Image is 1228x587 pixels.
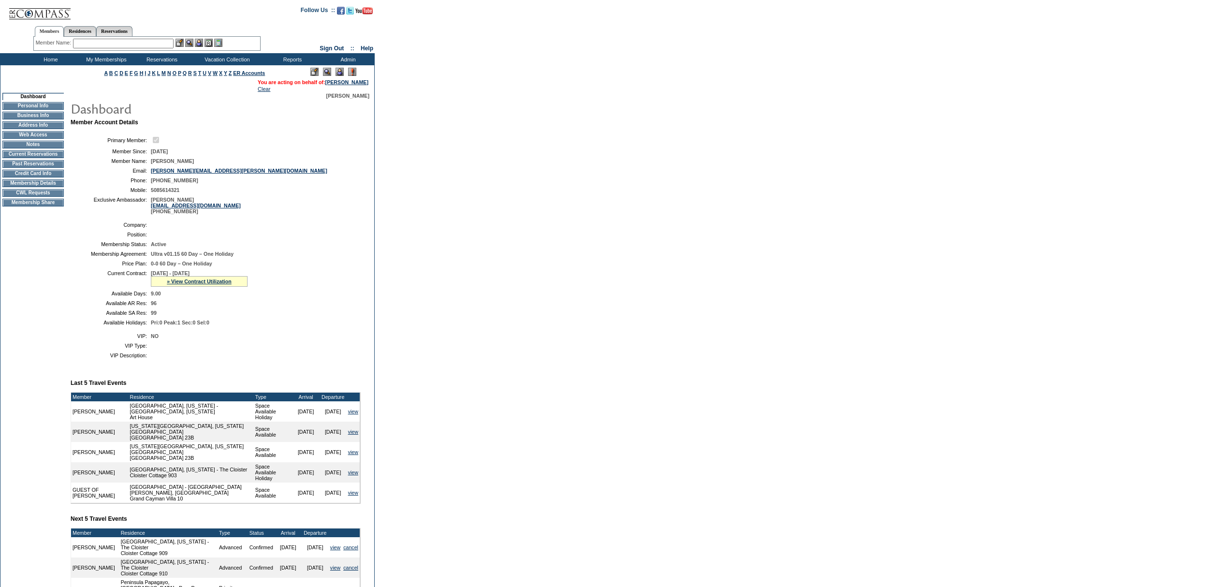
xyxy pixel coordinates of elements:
[35,26,64,37] a: Members
[218,528,248,537] td: Type
[22,53,77,65] td: Home
[219,70,222,76] a: X
[151,300,157,306] span: 96
[157,70,160,76] a: L
[320,442,347,462] td: [DATE]
[2,189,64,197] td: CWL Requests
[218,537,248,558] td: Advanced
[161,70,166,76] a: M
[348,470,358,475] a: view
[346,7,354,15] img: Follow us on Twitter
[151,320,209,325] span: Pri:0 Peak:1 Sec:0 Sel:0
[74,222,147,228] td: Company:
[151,261,212,266] span: 0-0 60 Day – One Holiday
[302,558,329,578] td: [DATE]
[151,291,161,296] span: 9.00
[134,70,138,76] a: G
[151,310,157,316] span: 99
[205,39,213,47] img: Reservations
[320,483,347,503] td: [DATE]
[292,422,320,442] td: [DATE]
[193,70,197,76] a: S
[2,199,64,206] td: Membership Share
[258,79,368,85] span: You are acting on behalf of:
[128,401,253,422] td: [GEOGRAPHIC_DATA], [US_STATE] - [GEOGRAPHIC_DATA], [US_STATE] Art House
[140,70,144,76] a: H
[74,187,147,193] td: Mobile:
[188,70,192,76] a: R
[77,53,133,65] td: My Memberships
[213,70,218,76] a: W
[74,261,147,266] td: Price Plan:
[248,537,275,558] td: Confirmed
[310,68,319,76] img: Edit Mode
[128,483,253,503] td: [GEOGRAPHIC_DATA] - [GEOGRAPHIC_DATA][PERSON_NAME], [GEOGRAPHIC_DATA] Grand Cayman Villa 10
[189,53,263,65] td: Vacation Collection
[320,393,347,401] td: Departure
[254,462,292,483] td: Space Available Holiday
[152,70,156,76] a: K
[151,177,198,183] span: [PHONE_NUMBER]
[330,565,340,571] a: view
[167,70,171,76] a: N
[320,45,344,52] a: Sign Out
[343,565,358,571] a: cancel
[74,241,147,247] td: Membership Status:
[151,241,166,247] span: Active
[128,462,253,483] td: [GEOGRAPHIC_DATA], [US_STATE] - The Cloister Cloister Cottage 903
[254,442,292,462] td: Space Available
[323,68,331,76] img: View Mode
[229,70,232,76] a: Z
[133,53,189,65] td: Reservations
[348,449,358,455] a: view
[151,270,190,276] span: [DATE] - [DATE]
[151,333,159,339] span: NO
[74,168,147,174] td: Email:
[74,197,147,214] td: Exclusive Ambassador:
[254,393,292,401] td: Type
[348,409,358,414] a: view
[119,70,123,76] a: D
[183,70,187,76] a: Q
[302,537,329,558] td: [DATE]
[2,131,64,139] td: Web Access
[275,537,302,558] td: [DATE]
[71,515,127,522] b: Next 5 Travel Events
[71,401,128,422] td: [PERSON_NAME]
[233,70,265,76] a: ER Accounts
[74,310,147,316] td: Available SA Res:
[119,528,218,537] td: Residence
[119,558,218,578] td: [GEOGRAPHIC_DATA], [US_STATE] - The Cloister Cloister Cottage 910
[151,148,168,154] span: [DATE]
[292,462,320,483] td: [DATE]
[292,442,320,462] td: [DATE]
[320,462,347,483] td: [DATE]
[74,300,147,306] td: Available AR Res:
[109,70,113,76] a: B
[302,528,329,537] td: Departure
[151,251,234,257] span: Ultra v01.15 60 Day – One Holiday
[74,333,147,339] td: VIP:
[325,79,368,85] a: [PERSON_NAME]
[64,26,96,36] a: Residences
[301,6,335,17] td: Follow Us ::
[348,429,358,435] a: view
[208,70,211,76] a: V
[71,528,117,537] td: Member
[71,442,128,462] td: [PERSON_NAME]
[214,39,222,47] img: b_calculator.gif
[151,203,241,208] a: [EMAIL_ADDRESS][DOMAIN_NAME]
[104,70,108,76] a: A
[337,10,345,15] a: Become our fan on Facebook
[292,483,320,503] td: [DATE]
[74,352,147,358] td: VIP Description:
[2,141,64,148] td: Notes
[74,158,147,164] td: Member Name:
[2,150,64,158] td: Current Reservations
[326,93,369,99] span: [PERSON_NAME]
[254,401,292,422] td: Space Available Holiday
[128,393,253,401] td: Residence
[74,320,147,325] td: Available Holidays:
[2,112,64,119] td: Business Info
[198,70,202,76] a: T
